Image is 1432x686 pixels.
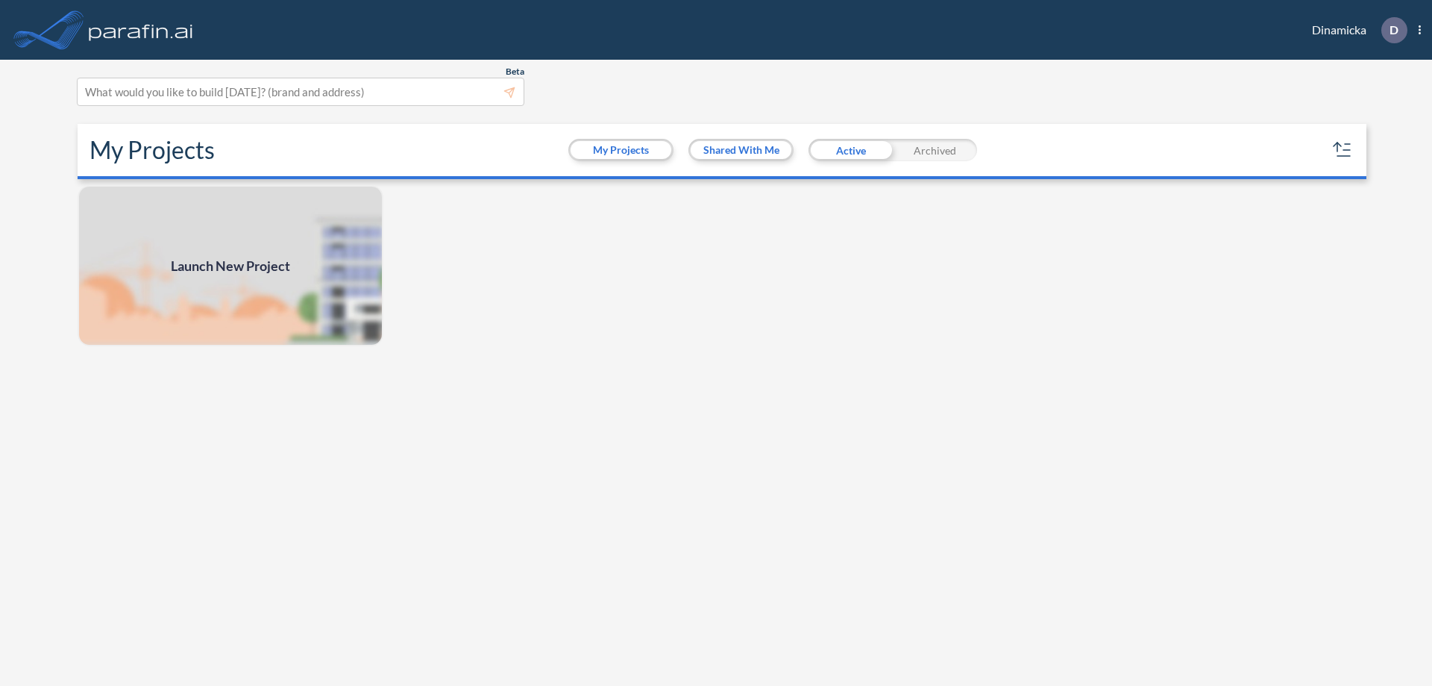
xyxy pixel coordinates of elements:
[506,66,524,78] span: Beta
[1389,23,1398,37] p: D
[86,15,196,45] img: logo
[89,136,215,164] h2: My Projects
[78,185,383,346] a: Launch New Project
[808,139,893,161] div: Active
[1331,138,1354,162] button: sort
[1290,17,1421,43] div: Dinamicka
[893,139,977,161] div: Archived
[691,141,791,159] button: Shared With Me
[78,185,383,346] img: add
[171,256,290,276] span: Launch New Project
[571,141,671,159] button: My Projects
